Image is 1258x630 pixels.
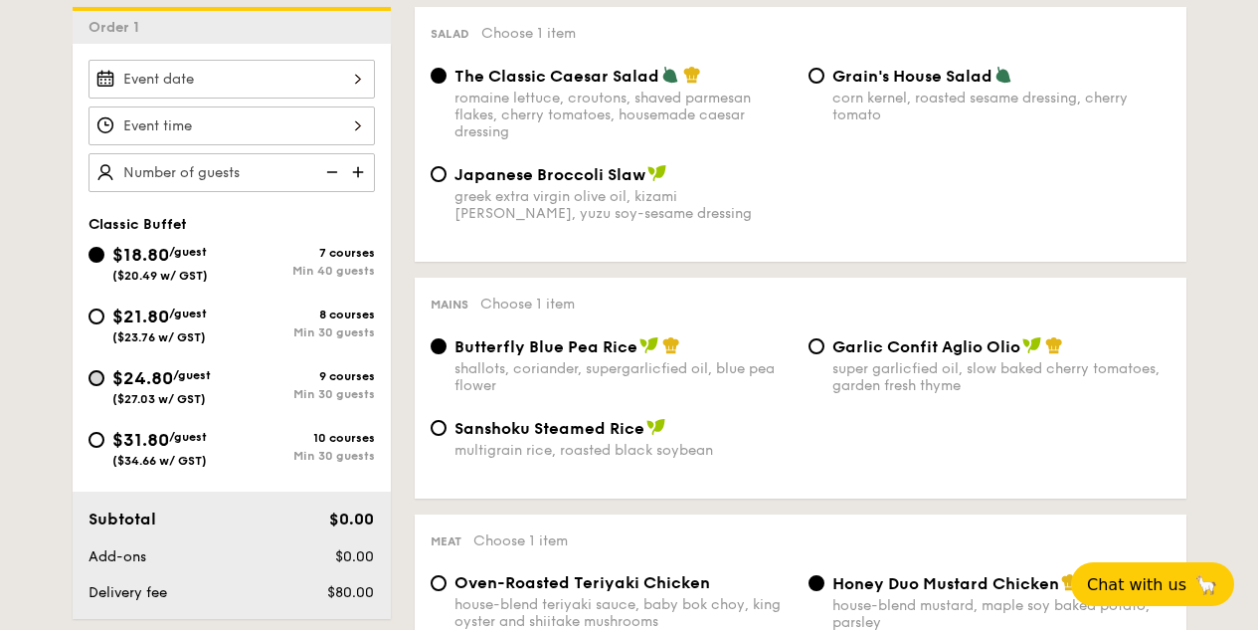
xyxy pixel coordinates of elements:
[454,337,637,356] span: Butterfly Blue Pea Rice
[431,338,447,354] input: Butterfly Blue Pea Riceshallots, coriander, supergarlicfied oil, blue pea flower
[1045,336,1063,354] img: icon-chef-hat.a58ddaea.svg
[832,337,1020,356] span: Garlic Confit Aglio Olio
[89,106,375,145] input: Event time
[832,67,992,86] span: Grain's House Salad
[473,532,568,549] span: Choose 1 item
[647,164,667,182] img: icon-vegan.f8ff3823.svg
[431,420,447,436] input: Sanshoku Steamed Ricemultigrain rice, roasted black soybean
[454,596,793,630] div: house-blend teriyaki sauce, baby bok choy, king oyster and shiitake mushrooms
[661,66,679,84] img: icon-vegetarian.fe4039eb.svg
[169,430,207,444] span: /guest
[1071,562,1234,606] button: Chat with us🦙
[454,573,710,592] span: Oven-Roasted Teriyaki Chicken
[232,369,375,383] div: 9 courses
[832,574,1059,593] span: Honey Duo Mustard Chicken
[173,368,211,382] span: /guest
[89,216,187,233] span: Classic Buffet
[454,90,793,140] div: romaine lettuce, croutons, shaved parmesan flakes, cherry tomatoes, housemade caesar dressing
[232,308,375,321] div: 8 courses
[454,67,659,86] span: The Classic Caesar Salad
[89,247,104,263] input: $18.80/guest($20.49 w/ GST)7 coursesMin 40 guests
[112,454,207,468] span: ($34.66 w/ GST)
[89,432,104,448] input: $31.80/guest($34.66 w/ GST)10 coursesMin 30 guests
[232,449,375,463] div: Min 30 guests
[345,153,375,191] img: icon-add.58712e84.svg
[431,534,461,548] span: Meat
[454,188,793,222] div: greek extra virgin olive oil, kizami [PERSON_NAME], yuzu soy-sesame dressing
[683,66,701,84] img: icon-chef-hat.a58ddaea.svg
[431,575,447,591] input: Oven-Roasted Teriyaki Chickenhouse-blend teriyaki sauce, baby bok choy, king oyster and shiitake ...
[89,510,156,528] span: Subtotal
[169,245,207,259] span: /guest
[89,60,375,99] input: Event date
[232,325,375,339] div: Min 30 guests
[335,548,374,565] span: $0.00
[112,244,169,266] span: $18.80
[639,336,659,354] img: icon-vegan.f8ff3823.svg
[454,360,793,394] div: shallots, coriander, supergarlicfied oil, blue pea flower
[431,298,468,312] span: Mains
[329,510,374,528] span: $0.00
[327,584,374,601] span: $80.00
[431,166,447,182] input: Japanese Broccoli Slawgreek extra virgin olive oil, kizami [PERSON_NAME], yuzu soy-sesame dressing
[1061,573,1079,591] img: icon-chef-hat.a58ddaea.svg
[89,584,167,601] span: Delivery fee
[315,153,345,191] img: icon-reduce.1d2dbef1.svg
[112,269,208,283] span: ($20.49 w/ GST)
[454,165,645,184] span: Japanese Broccoli Slaw
[89,370,104,386] input: $24.80/guest($27.03 w/ GST)9 coursesMin 30 guests
[480,296,575,313] span: Choose 1 item
[454,419,644,438] span: Sanshoku Steamed Rice
[431,27,469,41] span: Salad
[232,387,375,401] div: Min 30 guests
[89,19,147,36] span: Order 1
[646,418,666,436] img: icon-vegan.f8ff3823.svg
[809,338,824,354] input: Garlic Confit Aglio Oliosuper garlicfied oil, slow baked cherry tomatoes, garden fresh thyme
[809,68,824,84] input: Grain's House Saladcorn kernel, roasted sesame dressing, cherry tomato
[112,367,173,389] span: $24.80
[112,392,206,406] span: ($27.03 w/ GST)
[89,153,375,192] input: Number of guests
[662,336,680,354] img: icon-chef-hat.a58ddaea.svg
[169,307,207,320] span: /guest
[1087,575,1186,594] span: Chat with us
[809,575,824,591] input: Honey Duo Mustard Chickenhouse-blend mustard, maple soy baked potato, parsley
[1194,573,1218,596] span: 🦙
[89,309,104,324] input: $21.80/guest($23.76 w/ GST)8 coursesMin 30 guests
[112,330,206,344] span: ($23.76 w/ GST)
[89,548,146,565] span: Add-ons
[232,264,375,278] div: Min 40 guests
[1022,336,1042,354] img: icon-vegan.f8ff3823.svg
[454,442,793,459] div: multigrain rice, roasted black soybean
[832,90,1170,123] div: corn kernel, roasted sesame dressing, cherry tomato
[431,68,447,84] input: The Classic Caesar Saladromaine lettuce, croutons, shaved parmesan flakes, cherry tomatoes, house...
[832,360,1170,394] div: super garlicfied oil, slow baked cherry tomatoes, garden fresh thyme
[481,25,576,42] span: Choose 1 item
[112,306,169,327] span: $21.80
[112,429,169,451] span: $31.80
[232,246,375,260] div: 7 courses
[994,66,1012,84] img: icon-vegetarian.fe4039eb.svg
[232,431,375,445] div: 10 courses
